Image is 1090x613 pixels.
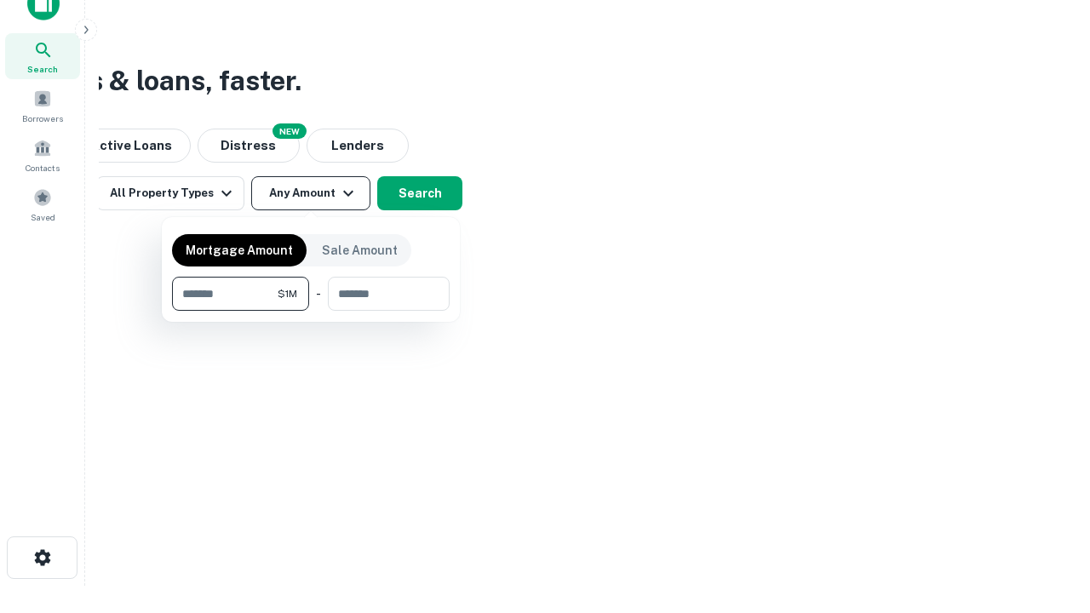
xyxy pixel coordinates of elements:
p: Mortgage Amount [186,241,293,260]
p: Sale Amount [322,241,398,260]
span: $1M [278,286,297,301]
div: - [316,277,321,311]
iframe: Chat Widget [1005,477,1090,559]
